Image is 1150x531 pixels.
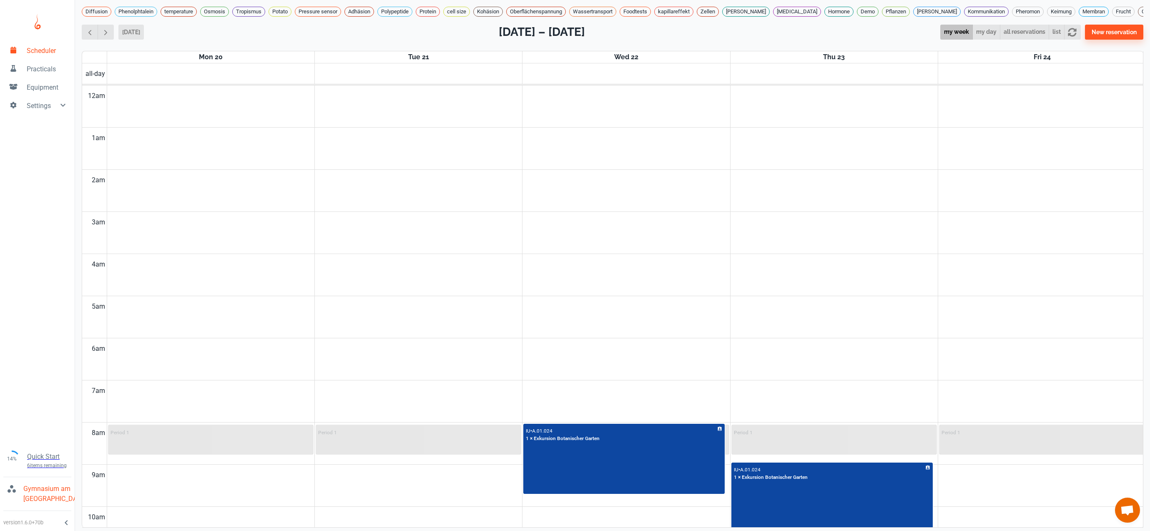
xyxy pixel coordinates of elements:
div: Frucht [1112,7,1135,17]
button: New reservation [1085,25,1143,40]
p: 1 × Exkursion Botanischer Garten [734,474,808,481]
span: Demo [857,8,878,16]
div: cell size [443,7,470,17]
p: IU • [734,467,740,473]
span: Foodtests [620,8,650,16]
span: Oberflächenspannung [507,8,565,16]
button: Previous week [82,25,98,40]
div: Polypeptide [377,7,412,17]
span: Phenolphtalein [115,8,157,16]
div: Wassertransport [569,7,616,17]
span: Potato [269,8,291,16]
a: October 20, 2025 [197,51,224,63]
div: [MEDICAL_DATA] [773,7,821,17]
div: [PERSON_NAME] [913,7,961,17]
p: Period 1 [110,430,129,435]
span: Polypeptide [378,8,412,16]
span: all-day [84,69,107,79]
button: all reservations [1000,25,1049,40]
h2: [DATE] – [DATE] [499,23,585,41]
span: Tropismus [233,8,265,16]
span: Kohäsion [474,8,502,16]
p: IU • [526,428,532,434]
span: Hormone [825,8,853,16]
span: kapillareffekt [655,8,693,16]
div: Osmosis [200,7,229,17]
p: Period 1 [318,430,337,435]
div: 5am [90,296,107,317]
div: 2am [90,170,107,191]
button: refresh [1064,25,1080,40]
span: Pflanzen [882,8,909,16]
div: Keimung [1047,7,1075,17]
span: Pheromon [1012,8,1043,16]
div: Hormone [824,7,854,17]
span: Osmosis [201,8,228,16]
p: A.01.024 [740,467,761,473]
p: A.01.024 [532,428,552,434]
span: Pressure sensor [295,8,341,16]
div: Zellen [697,7,719,17]
div: Demo [857,7,879,17]
span: Protein [416,8,439,16]
a: October 24, 2025 [1032,51,1052,63]
span: Kommunikation [964,8,1008,16]
div: 1am [90,128,107,148]
span: temperature [161,8,196,16]
div: [PERSON_NAME] [722,7,770,17]
span: Frucht [1112,8,1134,16]
span: Keimung [1047,8,1075,16]
span: cell size [444,8,470,16]
div: Membran [1079,7,1109,17]
div: 7am [90,380,107,401]
span: Adhäsion [345,8,374,16]
div: 9am [90,465,107,486]
button: my day [972,25,1000,40]
div: Potato [269,7,291,17]
span: [PERSON_NAME] [723,8,769,16]
div: 4am [90,254,107,275]
div: 8am [90,423,107,443]
div: Kommunikation [964,7,1009,17]
span: Zellen [697,8,718,16]
span: Diffusion [82,8,111,16]
a: October 21, 2025 [407,51,431,63]
div: Foodtests [620,7,651,17]
div: Diffusion [82,7,111,17]
div: Phenolphtalein [115,7,157,17]
div: Pressure sensor [295,7,341,17]
div: Kohäsion [473,7,503,17]
p: Period 1 [734,430,753,435]
div: Tropismus [232,7,265,17]
div: 3am [90,212,107,233]
div: Oberflächenspannung [506,7,566,17]
button: list [1049,25,1065,40]
div: Pflanzen [882,7,910,17]
div: Adhäsion [344,7,374,17]
button: my week [940,25,973,40]
span: Membran [1079,8,1108,16]
a: October 23, 2025 [821,51,846,63]
span: [MEDICAL_DATA] [773,8,821,16]
button: Next week [98,25,114,40]
a: October 22, 2025 [613,51,640,63]
div: 12am [86,86,107,106]
button: [DATE] [118,25,144,40]
p: Period 1 [942,430,960,435]
div: kapillareffekt [654,7,693,17]
div: 6am [90,338,107,359]
span: [PERSON_NAME] [914,8,960,16]
div: temperature [161,7,197,17]
div: Protein [416,7,440,17]
p: 1 × Exkursion Botanischer Garten [526,435,600,443]
div: 10am [86,507,107,528]
div: Chat öffnen [1115,498,1140,523]
span: Wassertransport [570,8,616,16]
div: Pheromon [1012,7,1044,17]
